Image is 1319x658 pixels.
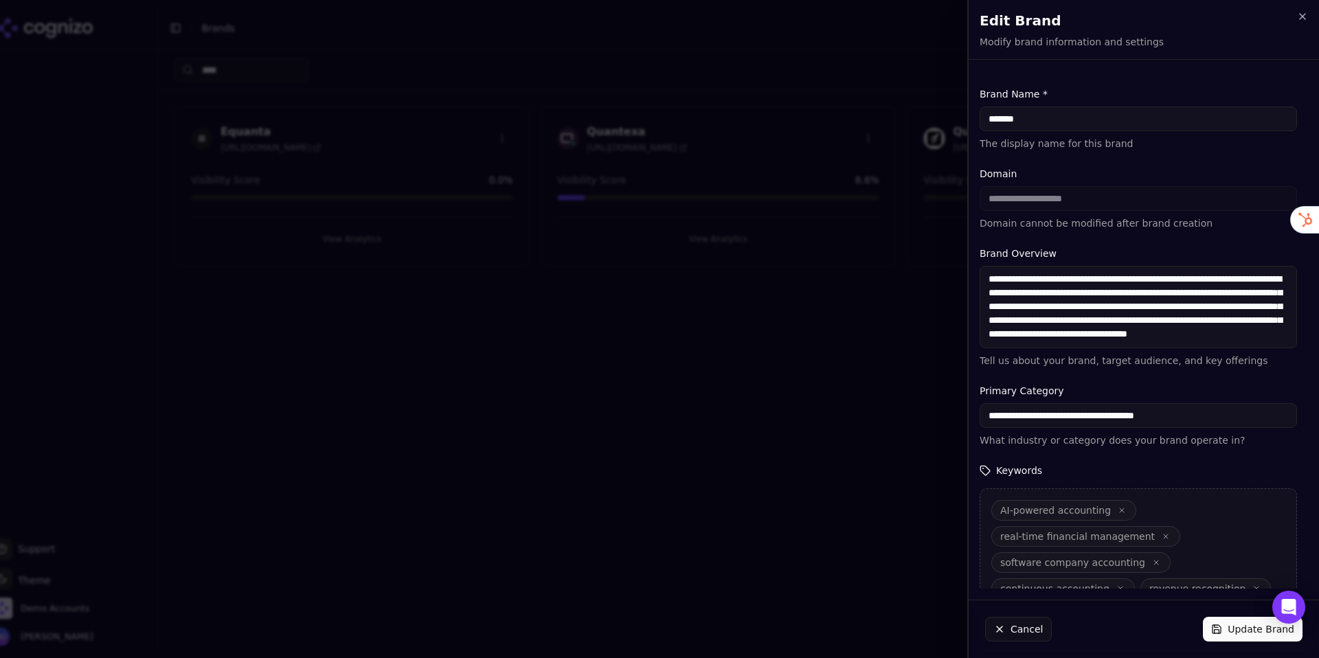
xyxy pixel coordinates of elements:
[1000,582,1109,595] span: continuous accounting
[980,35,1164,49] p: Modify brand information and settings
[1000,530,1155,543] span: real-time financial management
[980,354,1297,367] p: Tell us about your brand, target audience, and key offerings
[980,384,1297,398] label: Primary Category
[980,216,1297,230] p: Domain cannot be modified after brand creation
[980,433,1297,447] p: What industry or category does your brand operate in?
[980,464,1297,477] label: Keywords
[980,167,1297,181] label: Domain
[980,11,1308,30] h2: Edit Brand
[980,247,1297,260] label: Brand Overview
[1203,617,1303,642] button: Update Brand
[980,87,1297,101] label: Brand Name *
[1000,556,1145,569] span: software company accounting
[985,617,1052,642] button: Cancel
[1000,503,1111,517] span: AI-powered accounting
[1149,582,1246,595] span: revenue recognition
[980,137,1297,150] p: The display name for this brand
